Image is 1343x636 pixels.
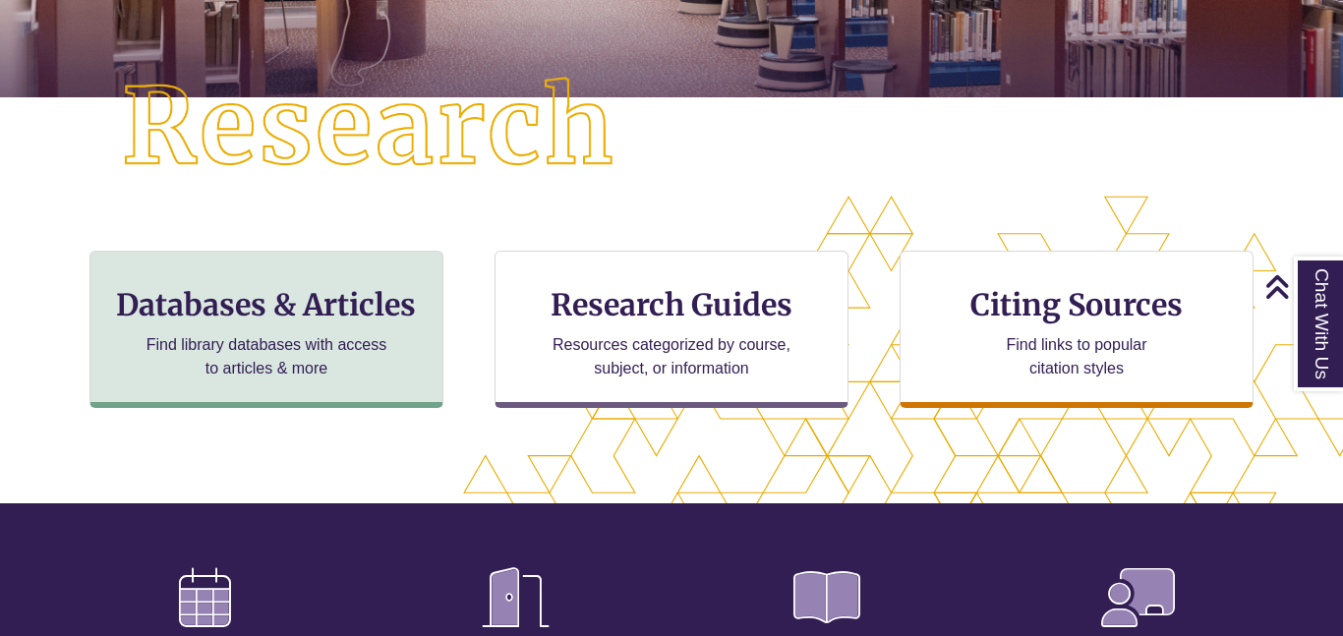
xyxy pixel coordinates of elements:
[511,286,832,323] h3: Research Guides
[544,333,800,380] p: Resources categorized by course, subject, or information
[1264,273,1338,300] a: Back to Top
[981,333,1173,380] p: Find links to popular citation styles
[495,251,848,408] a: Research Guides Resources categorized by course, subject, or information
[957,286,1197,323] h3: Citing Sources
[89,251,443,408] a: Databases & Articles Find library databases with access to articles & more
[106,286,427,323] h3: Databases & Articles
[67,23,671,233] img: Research
[139,333,395,380] p: Find library databases with access to articles & more
[900,251,1254,408] a: Citing Sources Find links to popular citation styles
